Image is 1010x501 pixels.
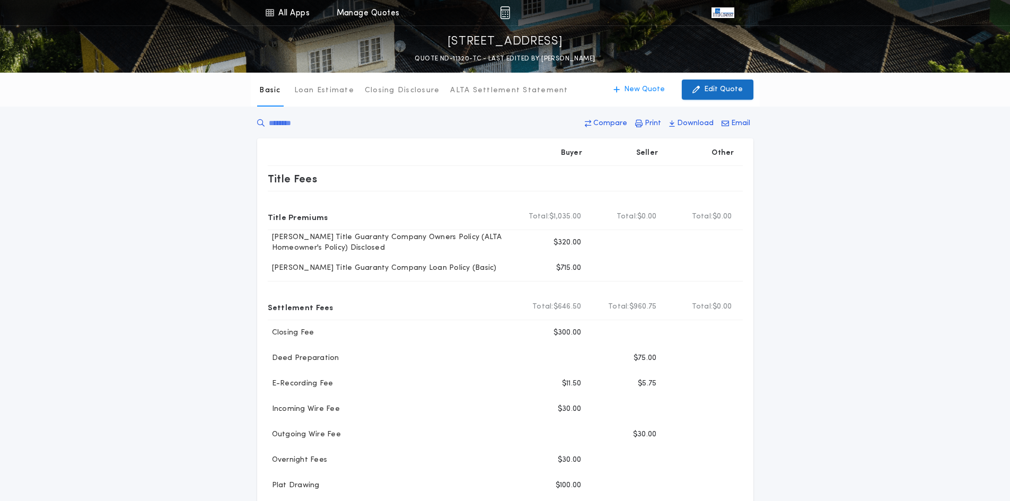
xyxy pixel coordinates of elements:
[450,85,568,96] p: ALTA Settlement Statement
[608,302,629,312] b: Total:
[712,7,734,18] img: vs-icon
[532,302,554,312] b: Total:
[637,212,656,222] span: $0.00
[562,379,582,389] p: $11.50
[636,148,658,159] p: Seller
[268,328,314,338] p: Closing Fee
[415,54,595,64] p: QUOTE ND-11320-TC - LAST EDITED BY [PERSON_NAME]
[677,118,714,129] p: Download
[582,114,630,133] button: Compare
[554,302,582,312] span: $646.50
[549,212,581,222] span: $1,035.00
[558,455,582,465] p: $30.00
[268,353,339,364] p: Deed Preparation
[617,212,638,222] b: Total:
[268,480,320,491] p: Plat Drawing
[268,298,333,315] p: Settlement Fees
[624,84,665,95] p: New Quote
[704,84,743,95] p: Edit Quote
[556,263,582,274] p: $715.00
[268,232,515,253] p: [PERSON_NAME] Title Guaranty Company Owners Policy (ALTA Homeowner's Policy) Disclosed
[268,208,328,225] p: Title Premiums
[718,114,753,133] button: Email
[731,118,750,129] p: Email
[529,212,550,222] b: Total:
[556,480,582,491] p: $100.00
[268,263,497,274] p: [PERSON_NAME] Title Guaranty Company Loan Policy (Basic)
[638,379,656,389] p: $5.75
[692,302,713,312] b: Total:
[558,404,582,415] p: $30.00
[713,212,732,222] span: $0.00
[712,148,734,159] p: Other
[682,80,753,100] button: Edit Quote
[633,429,657,440] p: $30.00
[634,353,657,364] p: $75.00
[666,114,717,133] button: Download
[593,118,627,129] p: Compare
[629,302,657,312] span: $960.75
[268,404,340,415] p: Incoming Wire Fee
[561,148,582,159] p: Buyer
[365,85,440,96] p: Closing Disclosure
[713,302,732,312] span: $0.00
[268,170,318,187] p: Title Fees
[500,6,510,19] img: img
[603,80,675,100] button: New Quote
[554,328,582,338] p: $300.00
[259,85,280,96] p: Basic
[632,114,664,133] button: Print
[268,429,341,440] p: Outgoing Wire Fee
[268,379,333,389] p: E-Recording Fee
[447,33,563,50] p: [STREET_ADDRESS]
[692,212,713,222] b: Total:
[294,85,354,96] p: Loan Estimate
[268,455,328,465] p: Overnight Fees
[554,238,582,248] p: $320.00
[645,118,661,129] p: Print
